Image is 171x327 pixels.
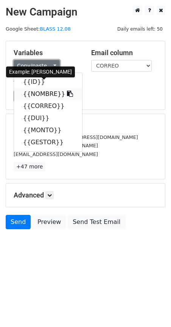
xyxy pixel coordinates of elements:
[115,26,165,32] a: Daily emails left: 50
[14,136,82,148] a: {{GESTOR}}
[14,76,82,88] a: {{ID}}
[14,151,98,157] small: [EMAIL_ADDRESS][DOMAIN_NAME]
[14,143,98,148] small: [EMAIL_ADDRESS][DOMAIN_NAME]
[14,162,45,171] a: +47 more
[14,49,80,57] h5: Variables
[40,26,71,32] a: BLASS 12.08
[6,66,75,77] div: Example: [PERSON_NAME]
[33,215,66,229] a: Preview
[14,122,157,130] h5: 50 Recipients
[6,6,165,19] h2: New Campaign
[91,49,157,57] h5: Email column
[6,26,71,32] small: Google Sheet:
[68,215,125,229] a: Send Test Email
[14,112,82,124] a: {{DUI}}
[6,215,31,229] a: Send
[14,191,157,199] h5: Advanced
[133,291,171,327] iframe: Chat Widget
[14,134,138,140] small: [PERSON_NAME][EMAIL_ADDRESS][DOMAIN_NAME]
[14,100,82,112] a: {{CORREO}}
[14,124,82,136] a: {{MONTO}}
[14,60,60,72] a: Copy/paste...
[115,25,165,33] span: Daily emails left: 50
[14,88,82,100] a: {{NOMBRE}}
[133,291,171,327] div: Widget de chat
